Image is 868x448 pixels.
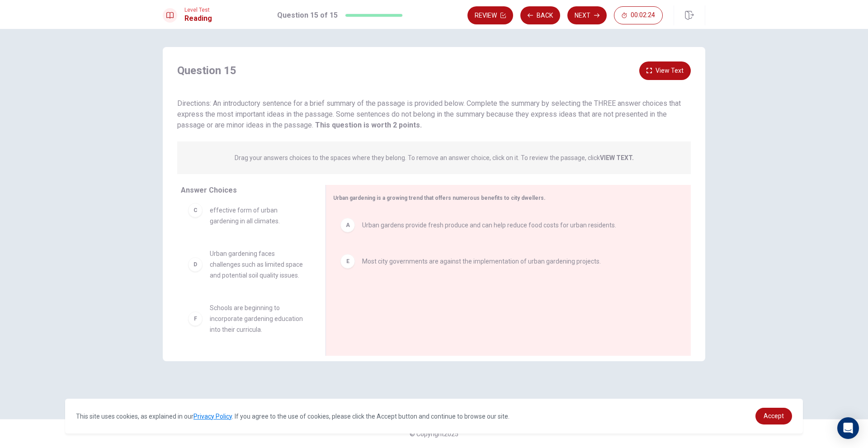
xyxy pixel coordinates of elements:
div: FSchools are beginning to incorporate gardening education into their curricula. [181,295,311,342]
span: Accept [764,412,784,420]
div: AUrban gardens provide fresh produce and can help reduce food costs for urban residents. [333,211,676,240]
span: Schools are beginning to incorporate gardening education into their curricula. [210,302,304,335]
div: A [340,218,355,232]
button: Back [520,6,560,24]
span: This site uses cookies, as explained in our . If you agree to the use of cookies, please click th... [76,413,509,420]
button: View Text [639,61,691,80]
div: F [188,311,203,326]
div: D [188,257,203,272]
strong: This question is worth 2 points. [313,121,422,129]
span: 00:02:24 [631,12,655,19]
div: DUrban gardening faces challenges such as limited space and potential soil quality issues. [181,241,311,288]
div: EMost city governments are against the implementation of urban gardening projects. [333,247,676,276]
span: Answer Choices [181,186,237,194]
span: Directions: An introductory sentence for a brief summary of the passage is provided below. Comple... [177,99,681,129]
button: Next [567,6,607,24]
span: Urban gardening is a growing trend that offers numerous benefits to city dwellers. [333,195,546,201]
span: Rooftop gardens are the most effective form of urban gardening in all climates. [210,194,304,226]
div: Open Intercom Messenger [837,417,859,439]
h4: Question 15 [177,63,236,78]
span: Urban gardening faces challenges such as limited space and potential soil quality issues. [210,248,304,281]
span: Level Test [184,7,212,13]
a: Privacy Policy [193,413,232,420]
p: Drag your answers choices to the spaces where they belong. To remove an answer choice, click on i... [235,154,634,161]
div: E [340,254,355,269]
button: 00:02:24 [614,6,663,24]
div: C [188,203,203,217]
div: CRooftop gardens are the most effective form of urban gardening in all climates. [181,187,311,234]
div: cookieconsent [65,399,803,434]
h1: Reading [184,13,212,24]
button: Review [467,6,513,24]
strong: VIEW TEXT. [600,154,634,161]
span: © Copyright 2025 [410,430,458,438]
a: dismiss cookie message [755,408,792,424]
span: Most city governments are against the implementation of urban gardening projects. [362,256,601,267]
span: Urban gardens provide fresh produce and can help reduce food costs for urban residents. [362,220,616,231]
h1: Question 15 of 15 [277,10,338,21]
